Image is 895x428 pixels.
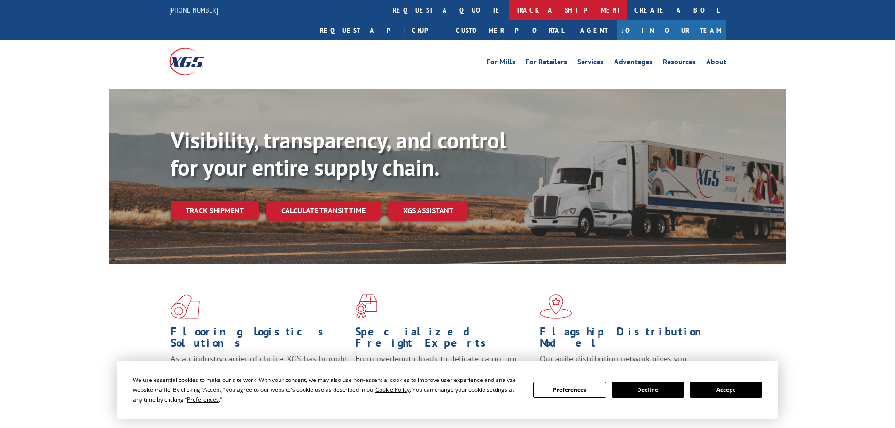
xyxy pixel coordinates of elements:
a: For Mills [487,58,515,69]
b: Visibility, transparency, and control for your entire supply chain. [171,125,506,182]
a: Track shipment [171,201,259,220]
a: Advantages [614,58,653,69]
a: Customer Portal [449,20,571,40]
img: xgs-icon-total-supply-chain-intelligence-red [171,294,200,319]
span: Cookie Policy [375,386,410,394]
a: Services [577,58,604,69]
h1: Flagship Distribution Model [540,326,717,353]
h1: Specialized Freight Experts [355,326,533,353]
a: Resources [663,58,696,69]
img: xgs-icon-focused-on-flooring-red [355,294,377,319]
p: From overlength loads to delicate cargo, our experienced staff knows the best way to move your fr... [355,353,533,395]
button: Preferences [533,382,606,398]
a: [PHONE_NUMBER] [169,5,218,15]
div: We use essential cookies to make our site work. With your consent, we may also use non-essential ... [133,375,522,405]
span: As an industry carrier of choice, XGS has brought innovation and dedication to flooring logistics... [171,353,348,387]
a: For Retailers [526,58,567,69]
a: Agent [571,20,617,40]
button: Decline [612,382,684,398]
span: Preferences [187,396,219,404]
a: Calculate transit time [266,201,381,221]
button: Accept [690,382,762,398]
img: xgs-icon-flagship-distribution-model-red [540,294,572,319]
a: Request a pickup [313,20,449,40]
a: XGS ASSISTANT [388,201,468,221]
h1: Flooring Logistics Solutions [171,326,348,353]
div: Cookie Consent Prompt [117,361,778,419]
a: Join Our Team [617,20,726,40]
span: Our agile distribution network gives you nationwide inventory management on demand. [540,353,713,375]
a: About [706,58,726,69]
